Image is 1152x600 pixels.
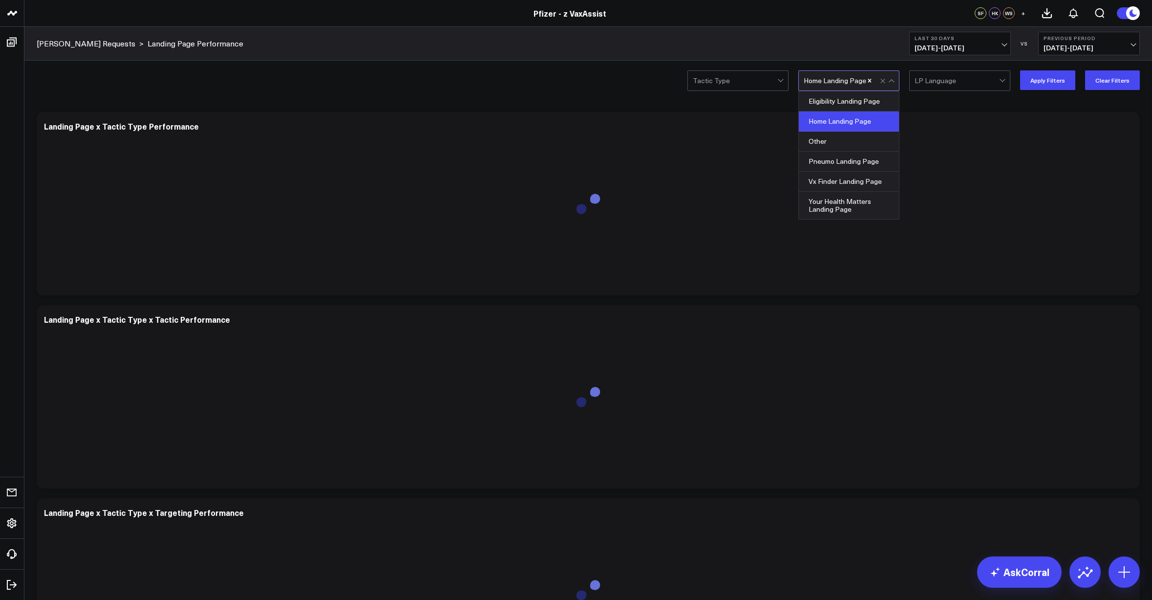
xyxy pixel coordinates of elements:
[799,111,899,132] div: Home Landing Page
[799,91,899,111] div: Eligibility Landing Page
[977,556,1062,588] a: AskCorral
[1020,70,1075,90] button: Apply Filters
[37,38,144,49] div: >
[799,152,899,172] div: Pneumo Landing Page
[989,7,1001,19] div: HK
[1044,35,1134,41] b: Previous Period
[1016,41,1033,46] div: VS
[799,132,899,152] div: Other
[37,38,135,49] a: [PERSON_NAME] Requests
[915,44,1005,52] span: [DATE] - [DATE]
[1003,7,1015,19] div: WS
[866,77,873,85] div: Remove Home Landing Page
[799,192,899,219] div: Your Health Matters Landing Page
[804,77,866,85] div: Home Landing Page
[909,32,1011,55] button: Last 30 Days[DATE]-[DATE]
[1085,70,1140,90] button: Clear Filters
[915,35,1005,41] b: Last 30 Days
[1038,32,1140,55] button: Previous Period[DATE]-[DATE]
[44,314,230,325] div: Landing Page x Tactic Type x Tactic Performance
[148,38,243,49] a: Landing Page Performance
[533,8,606,19] a: Pfizer - z VaxAssist
[44,121,199,132] div: Landing Page x Tactic Type Performance
[799,172,899,192] div: Vx Finder Landing Page
[1021,10,1025,17] span: +
[1017,7,1029,19] button: +
[44,507,244,518] div: Landing Page x Tactic Type x Targeting Performance
[1044,44,1134,52] span: [DATE] - [DATE]
[975,7,986,19] div: SF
